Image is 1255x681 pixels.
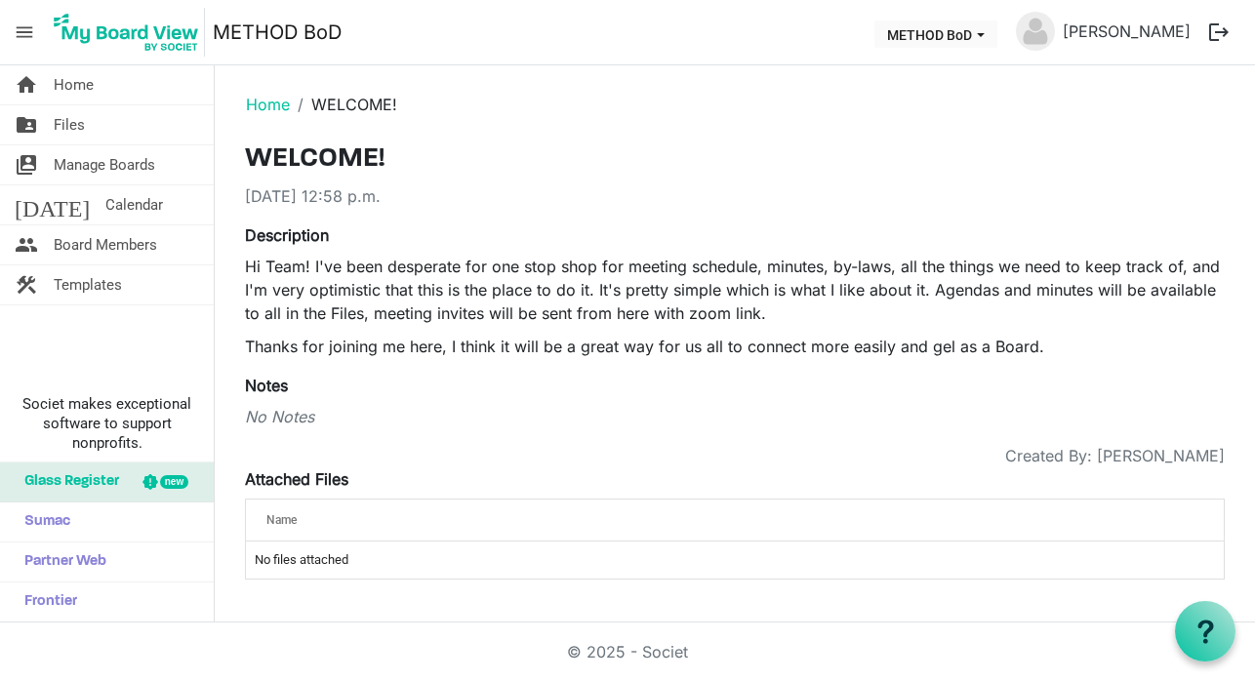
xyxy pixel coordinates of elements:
span: Societ makes exceptional software to support nonprofits. [9,394,205,453]
div: new [160,475,188,489]
span: Calendar [105,185,163,224]
h3: WELCOME! [245,143,1225,177]
p: Thanks for joining me here, I think it will be a great way for us all to connect more easily and ... [245,335,1225,358]
label: Attached Files [245,467,348,491]
a: My Board View Logo [48,8,213,57]
button: METHOD BoD dropdownbutton [874,20,997,48]
span: Frontier [15,582,77,621]
span: Templates [54,265,122,304]
span: people [15,225,38,264]
span: Sumac [15,502,70,541]
span: menu [6,14,43,51]
span: switch_account [15,145,38,184]
span: Glass Register [15,462,119,501]
span: construction [15,265,38,304]
img: My Board View Logo [48,8,205,57]
p: Hi Team! I've been desperate for one stop shop for meeting schedule, minutes, by-laws, all the th... [245,255,1225,325]
div: No Notes [245,405,1225,428]
span: folder_shared [15,105,38,144]
span: Name [266,513,297,527]
a: [PERSON_NAME] [1055,12,1198,51]
a: Home [246,95,290,114]
span: Home [54,65,94,104]
div: [DATE] 12:58 p.m. [245,184,1225,208]
a: © 2025 - Societ [567,642,688,661]
td: No files attached [246,541,1224,579]
a: METHOD BoD [213,13,342,52]
span: Created By: [PERSON_NAME] [1005,444,1225,467]
span: Manage Boards [54,145,155,184]
span: Partner Web [15,542,106,581]
span: home [15,65,38,104]
img: no-profile-picture.svg [1016,12,1055,51]
button: logout [1198,12,1239,53]
label: Notes [245,374,288,397]
span: Files [54,105,85,144]
span: [DATE] [15,185,90,224]
span: Board Members [54,225,157,264]
label: Description [245,223,329,247]
li: WELCOME! [290,93,397,116]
